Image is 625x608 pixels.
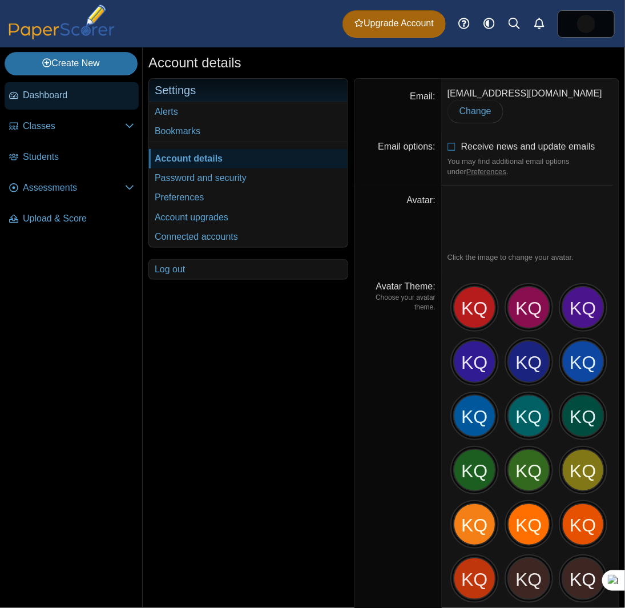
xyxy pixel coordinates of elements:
div: KQ [562,557,604,600]
a: PaperScorer [5,31,119,41]
h1: Account details [148,53,241,73]
label: Avatar [406,195,435,205]
div: KQ [453,449,496,492]
label: Email [410,91,435,101]
span: Assessments [23,182,125,194]
dfn: Choose your avatar theme. [360,293,436,312]
a: Preferences [466,167,506,176]
span: Classes [23,120,125,132]
a: Change [447,100,503,123]
div: KQ [453,503,496,546]
div: Click the image to change your avatar. [447,252,613,263]
a: Students [5,144,139,171]
div: KQ [507,449,550,492]
a: Classes [5,113,139,140]
a: Dashboard [5,82,139,110]
div: KQ [562,340,604,383]
div: KQ [562,503,604,546]
div: KQ [453,286,496,329]
div: KQ [453,340,496,383]
div: KQ [507,503,550,546]
img: ps.9O8YvkMm0TdBAm6M [577,15,595,33]
span: Upgrade Account [354,17,434,30]
div: KQ [562,286,604,329]
a: Alerts [527,11,552,37]
a: Connected accounts [149,227,348,247]
a: Preferences [149,188,348,207]
a: Assessments [5,175,139,202]
a: Password and security [149,168,348,188]
label: Avatar Theme [376,281,435,291]
span: Students [23,151,134,163]
span: Change [459,106,491,116]
div: KQ [562,449,604,492]
div: You may find additional email options under . [447,156,613,177]
div: KQ [453,557,496,600]
a: Log out [149,260,348,279]
h3: Settings [149,79,348,102]
a: Upload & Score [5,206,139,233]
a: ps.9O8YvkMm0TdBAm6M [558,10,615,38]
img: ps.9O8YvkMm0TdBAm6M [447,194,502,249]
a: Create New [5,52,138,75]
a: Account details [149,149,348,168]
label: Email options [378,142,436,151]
img: PaperScorer [5,5,119,39]
a: Upgrade Account [342,10,446,38]
a: Alerts [149,102,348,122]
span: Kiesse Quengani [577,15,595,33]
div: KQ [507,557,550,600]
dd: [EMAIL_ADDRESS][DOMAIN_NAME] [442,79,619,132]
div: KQ [453,394,496,437]
span: Upload & Score [23,212,134,225]
span: Dashboard [23,89,134,102]
a: Account upgrades [149,208,348,227]
div: KQ [562,394,604,437]
span: Receive news and update emails [461,142,595,151]
div: KQ [507,286,550,329]
div: KQ [507,394,550,437]
div: KQ [507,340,550,383]
a: Bookmarks [149,122,348,141]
